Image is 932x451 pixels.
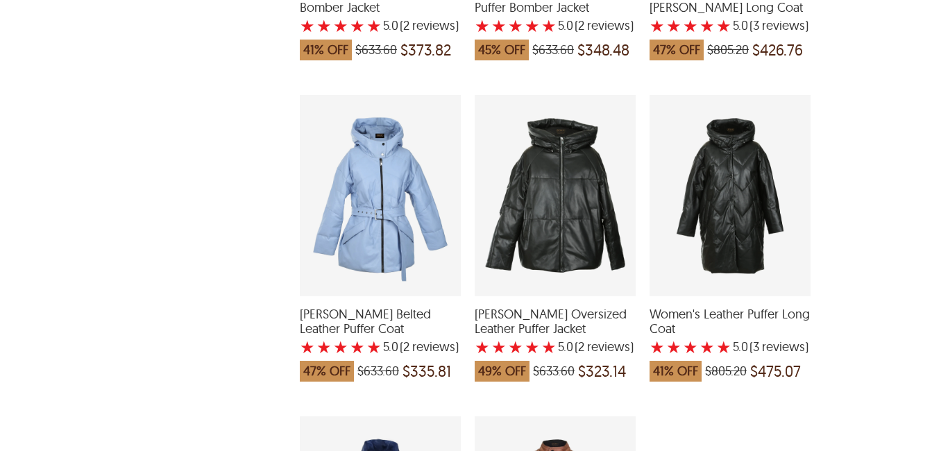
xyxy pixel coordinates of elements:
span: (2 [400,19,409,33]
label: 3 rating [508,340,523,354]
label: 1 rating [300,19,315,33]
label: 4 rating [700,340,715,354]
span: ) [749,19,808,33]
span: $373.82 [400,43,451,57]
label: 1 rating [650,19,665,33]
label: 5 rating [716,19,731,33]
span: $633.60 [355,43,397,57]
a: Sasha Oversized Leather Puffer Jacket with a 5 Star Rating 2 Product Review which was at a price ... [475,287,636,389]
label: 2 rating [666,340,681,354]
label: 5.0 [733,19,748,33]
span: reviews [584,19,630,33]
span: reviews [409,340,455,354]
label: 4 rating [700,19,715,33]
label: 3 rating [333,19,348,33]
label: 3 rating [683,19,698,33]
span: (2 [575,340,584,354]
label: 5.0 [383,340,398,354]
span: $805.20 [705,364,747,378]
span: reviews [759,19,805,33]
span: 49% OFF [475,361,529,382]
label: 5 rating [366,19,382,33]
label: 4 rating [350,340,365,354]
span: ) [575,19,634,33]
span: $633.60 [532,43,574,57]
span: ) [575,340,634,354]
span: 45% OFF [475,40,529,60]
span: $348.48 [577,43,629,57]
span: ) [749,340,808,354]
label: 5.0 [733,340,748,354]
span: 47% OFF [300,361,354,382]
span: reviews [759,340,805,354]
span: $633.60 [357,364,399,378]
span: (2 [400,340,409,354]
span: Sophia Frost Belted Leather Puffer Coat [300,307,461,337]
span: 41% OFF [650,361,702,382]
span: $335.81 [403,364,451,378]
label: 2 rating [491,340,507,354]
label: 3 rating [508,19,523,33]
label: 5.0 [383,19,398,33]
label: 1 rating [650,340,665,354]
a: Women's Leather Puffer Long Coat with a 5 Star Rating 3 Product Review which was at a price of $8... [650,287,811,389]
label: 2 rating [316,19,332,33]
label: 1 rating [300,340,315,354]
span: reviews [409,19,455,33]
span: (3 [749,19,759,33]
span: 47% OFF [650,40,704,60]
label: 3 rating [333,340,348,354]
span: $323.14 [578,364,626,378]
label: 3 rating [683,340,698,354]
span: $426.76 [752,43,803,57]
span: Sasha Oversized Leather Puffer Jacket [475,307,636,337]
label: 1 rating [475,340,490,354]
span: $805.20 [707,43,749,57]
span: ) [400,19,459,33]
label: 4 rating [525,340,540,354]
span: $475.07 [750,364,801,378]
label: 4 rating [350,19,365,33]
label: 5 rating [366,340,382,354]
span: 41% OFF [300,40,352,60]
span: $633.60 [533,364,575,378]
label: 4 rating [525,19,540,33]
label: 1 rating [475,19,490,33]
label: 5 rating [541,340,557,354]
label: 5 rating [541,19,557,33]
label: 5.0 [558,19,573,33]
span: (3 [749,340,759,354]
span: (2 [575,19,584,33]
span: Women's Leather Puffer Long Coat [650,307,811,337]
label: 5.0 [558,340,573,354]
label: 2 rating [316,340,332,354]
label: 2 rating [666,19,681,33]
span: ) [400,340,459,354]
a: Sophia Frost Belted Leather Puffer Coat with a 5 Star Rating 2 Product Review which was at a pric... [300,287,461,389]
label: 5 rating [716,340,731,354]
span: reviews [584,340,630,354]
label: 2 rating [491,19,507,33]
